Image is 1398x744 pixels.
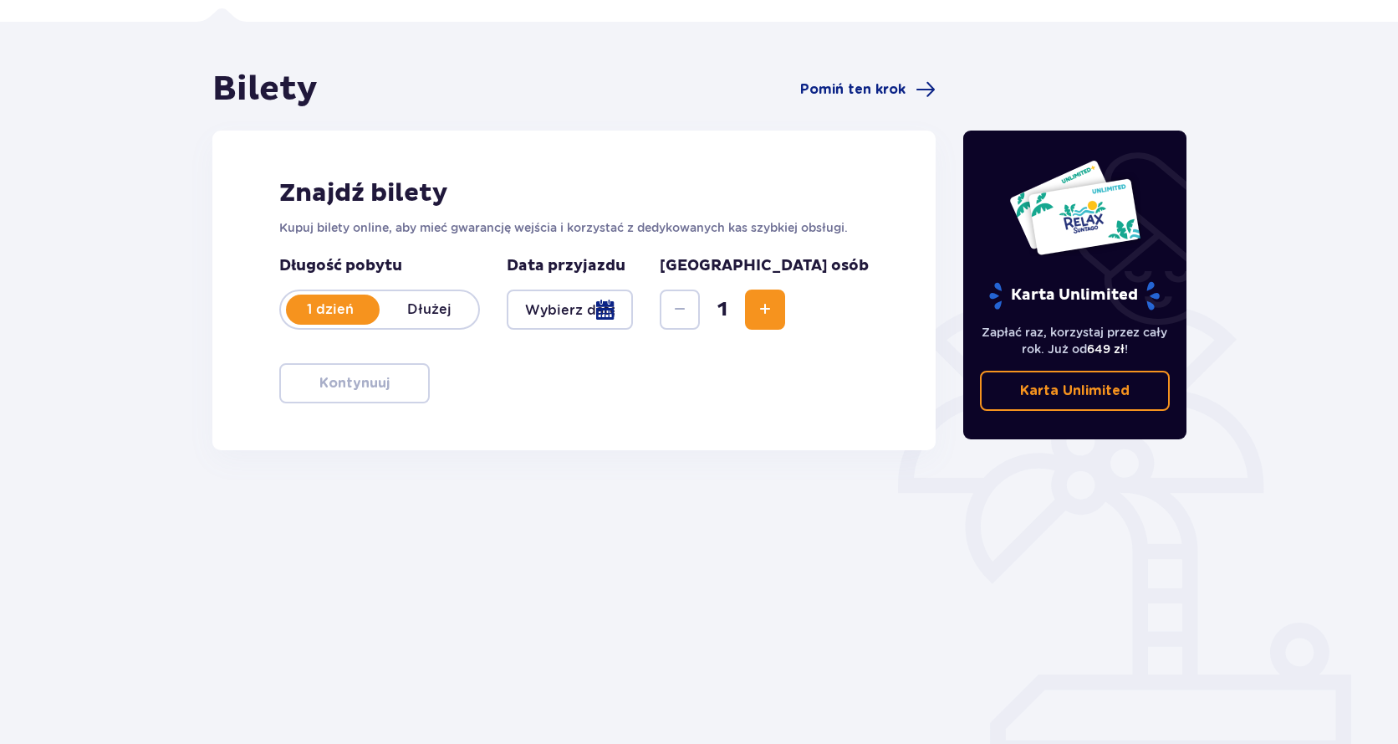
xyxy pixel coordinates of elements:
h2: Znajdź bilety [279,177,869,209]
p: Kupuj bilety online, aby mieć gwarancję wejścia i korzystać z dedykowanych kas szybkiej obsługi. [279,219,869,236]
p: [GEOGRAPHIC_DATA] osób [660,256,869,276]
p: Długość pobytu [279,256,480,276]
p: Kontynuuj [319,374,390,393]
p: Karta Unlimited [987,281,1161,310]
button: Decrease [660,290,700,330]
span: 649 zł [1087,342,1125,356]
a: Karta Unlimited [980,371,1171,411]
p: Zapłać raz, korzystaj przez cały rok. Już od ! [980,324,1171,357]
a: Pomiń ten krok [800,80,936,100]
p: Data przyjazdu [507,256,625,276]
button: Kontynuuj [279,363,430,403]
p: 1 dzień [281,300,380,319]
h1: Bilety [212,69,318,110]
p: Karta Unlimited [1020,382,1130,400]
span: Pomiń ten krok [800,80,906,99]
span: 1 [703,297,742,322]
button: Increase [745,290,785,330]
p: Dłużej [380,300,478,319]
